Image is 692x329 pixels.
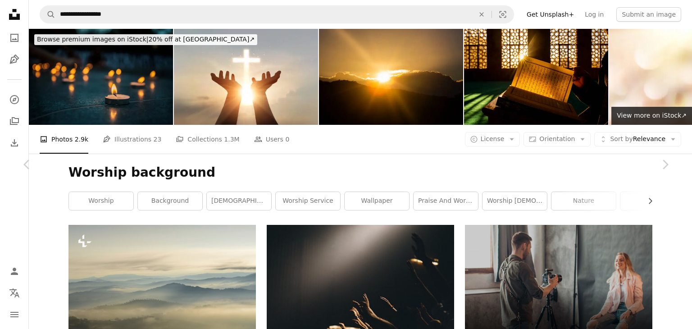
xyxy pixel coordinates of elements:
[616,7,681,22] button: Submit an image
[5,29,23,47] a: Photos
[464,29,608,125] img: Quran in the mosque
[176,125,239,154] a: Collections 1.3M
[481,135,505,142] span: License
[5,262,23,280] a: Log in / Sign up
[40,5,514,23] form: Find visuals sitewide
[207,192,271,210] a: [DEMOGRAPHIC_DATA]
[539,135,575,142] span: Orientation
[34,34,257,45] div: 20% off at [GEOGRAPHIC_DATA] ↗
[345,192,409,210] a: wallpaper
[224,134,239,144] span: 1.3M
[610,135,665,144] span: Relevance
[254,125,290,154] a: Users 0
[154,134,162,144] span: 23
[5,306,23,324] button: Menu
[29,29,173,125] img: Candle's
[611,107,692,125] a: View more on iStock↗
[285,134,289,144] span: 0
[5,284,23,302] button: Language
[617,112,687,119] span: View more on iStock ↗
[594,132,681,146] button: Sort byRelevance
[551,192,616,210] a: nature
[472,6,492,23] button: Clear
[267,283,454,291] a: group of people waving their hands
[610,135,633,142] span: Sort by
[103,125,161,154] a: Illustrations 23
[483,192,547,210] a: worship [DEMOGRAPHIC_DATA]
[5,112,23,130] a: Collections
[69,192,133,210] a: worship
[40,6,55,23] button: Search Unsplash
[5,91,23,109] a: Explore
[29,29,263,50] a: Browse premium images on iStock|20% off at [GEOGRAPHIC_DATA]↗
[5,50,23,69] a: Illustrations
[620,192,685,210] a: praise
[276,192,340,210] a: worship service
[521,7,579,22] a: Get Unsplash+
[174,29,318,125] img: Man hands palm up praying and worship of cross, eucharist therapy bless god helping, hope and fai...
[579,7,609,22] a: Log in
[37,36,148,43] span: Browse premium images on iStock |
[524,132,591,146] button: Orientation
[68,164,652,181] h1: Worship background
[638,121,692,208] a: Next
[68,281,256,289] a: a view of a mountain range covered in fog
[465,132,520,146] button: License
[138,192,202,210] a: background
[319,29,463,125] img: Moody sky background with sun rising
[492,6,514,23] button: Visual search
[414,192,478,210] a: praise and worship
